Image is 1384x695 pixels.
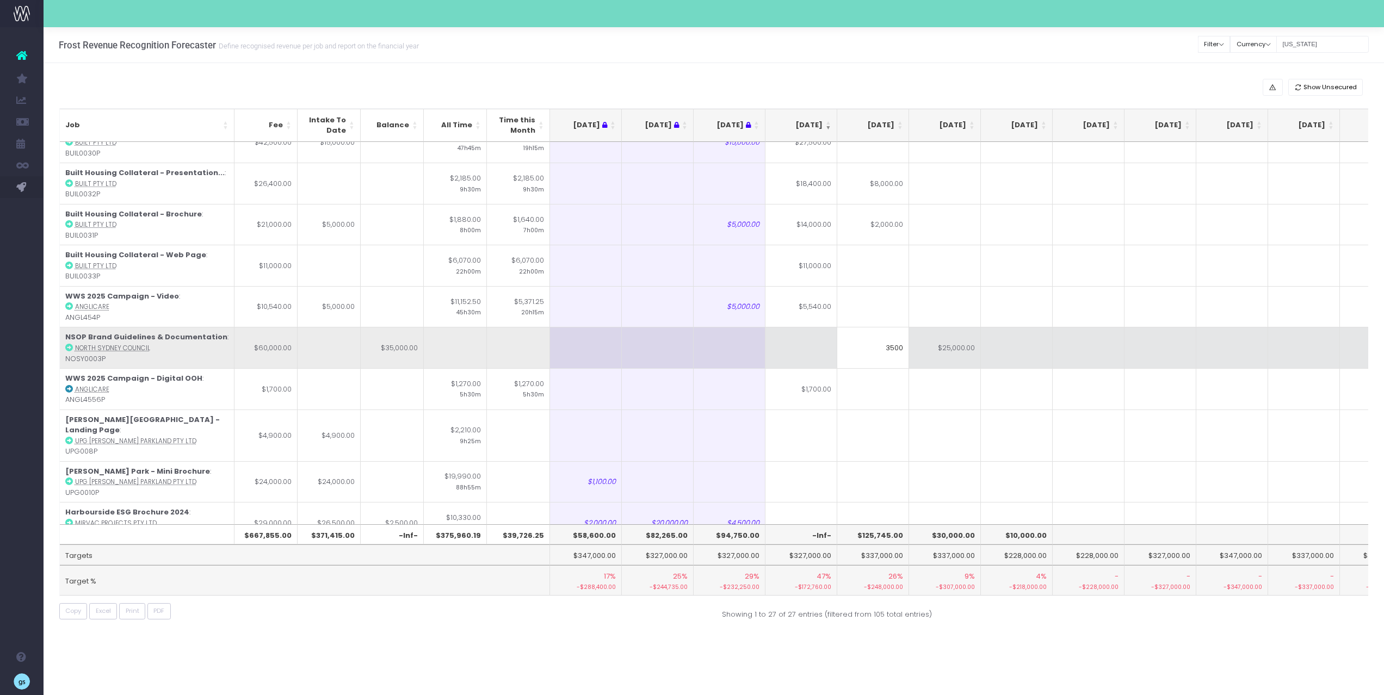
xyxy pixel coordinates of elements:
[888,571,903,582] span: 26%
[361,327,424,368] td: $35,000.00
[771,581,831,592] small: -$172,760.00
[622,502,694,543] td: $20,000.00
[765,163,837,204] td: $18,400.00
[1130,581,1190,592] small: -$327,000.00
[361,109,424,142] th: Balance: activate to sort column ascending
[456,307,481,317] small: 45h30m
[1053,544,1124,565] td: $228,000.00
[523,184,544,194] small: 9h30m
[694,122,765,163] td: $15,000.00
[1288,79,1363,96] button: Show Unsecured
[75,302,109,311] abbr: Anglicare
[234,245,298,286] td: $11,000.00
[75,344,150,352] abbr: North Sydney Council
[59,40,419,51] h3: Frost Revenue Recognition Forecaster
[65,507,189,517] strong: Harbourside ESG Brochure 2024
[765,122,837,163] td: $27,500.00
[487,245,550,286] td: $6,070.00
[1268,544,1340,565] td: $337,000.00
[234,122,298,163] td: $42,500.00
[424,163,487,204] td: $2,185.00
[65,332,227,342] strong: NSOP Brand Guidelines & Documentation
[965,571,975,582] span: 9%
[14,673,30,690] img: images/default_profile_image.png
[1124,544,1196,565] td: $327,000.00
[765,245,837,286] td: $11,000.00
[694,524,765,545] th: $94,750.00
[550,109,622,142] th: Jun 25 : activate to sort column ascending
[59,603,88,620] button: Copy
[424,122,487,163] td: $12,386.25
[65,373,202,383] strong: WWS 2025 Campaign - Digital OOH
[550,544,622,565] td: $347,000.00
[75,437,196,445] abbr: UPG EDMONDSON PARKLAND PTY LTD
[298,461,361,502] td: $24,000.00
[622,524,694,545] th: $82,265.00
[487,163,550,204] td: $2,185.00
[523,389,544,399] small: 5h30m
[96,606,111,616] span: Excel
[234,461,298,502] td: $24,000.00
[234,163,298,204] td: $26,400.00
[234,109,298,142] th: Fee: activate to sort column ascending
[298,524,361,545] th: $371,415.00
[487,286,550,327] td: $5,371.25
[1330,571,1334,582] span: -
[1196,544,1268,565] td: $347,000.00
[298,204,361,245] td: $5,000.00
[60,502,234,543] td: : MIRV0006P
[487,368,550,409] td: $1,270.00
[1053,109,1124,142] th: Jan 26: activate to sort column ascending
[487,122,550,163] td: $4,196.25
[460,436,481,445] small: 9h25m
[765,544,837,565] td: $327,000.00
[817,571,831,582] span: 47%
[424,204,487,245] td: $1,880.00
[75,220,116,229] abbr: Built Pty Ltd
[119,603,145,620] button: Print
[837,163,909,204] td: $8,000.00
[298,502,361,543] td: $26,500.00
[909,109,981,142] th: Nov 25: activate to sort column ascending
[550,502,622,543] td: $2,000.00
[1124,109,1196,142] th: Feb 26: activate to sort column ascending
[89,603,117,620] button: Excel
[75,477,196,486] abbr: UPG EDMONDSON PARKLAND PTY LTD
[1276,36,1369,53] input: Search...
[673,571,688,582] span: 25%
[909,327,981,368] td: $25,000.00
[75,519,157,528] abbr: Mirvac Projects Pty Ltd
[298,409,361,461] td: $4,900.00
[458,142,481,152] small: 47h45m
[694,204,765,245] td: $5,000.00
[519,266,544,276] small: 22h00m
[456,266,481,276] small: 22h00m
[60,286,234,327] td: : ANGL454P
[147,603,171,620] button: PDF
[234,327,298,368] td: $60,000.00
[234,502,298,543] td: $29,000.00
[460,225,481,234] small: 8h00m
[361,524,424,545] th: -Inf-
[234,409,298,461] td: $4,900.00
[424,409,487,461] td: $2,210.00
[424,524,487,545] th: $375,960.19
[298,122,361,163] td: $15,000.00
[456,482,481,492] small: 88h55m
[424,368,487,409] td: $1,270.00
[60,368,234,409] td: : ANGL4556P
[1187,571,1190,582] span: -
[843,581,903,592] small: -$248,000.00
[60,122,234,163] td: : BUIL0030P
[555,581,616,592] small: -$288,400.00
[523,225,544,234] small: 7h00m
[361,502,424,543] td: $2,500.00
[909,544,981,565] td: $337,000.00
[460,389,481,399] small: 5h30m
[1115,571,1119,582] span: -
[234,286,298,327] td: $10,540.00
[837,524,909,545] th: $125,745.00
[60,109,234,142] th: Job: activate to sort column ascending
[694,286,765,327] td: $5,000.00
[550,461,622,502] td: $1,100.00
